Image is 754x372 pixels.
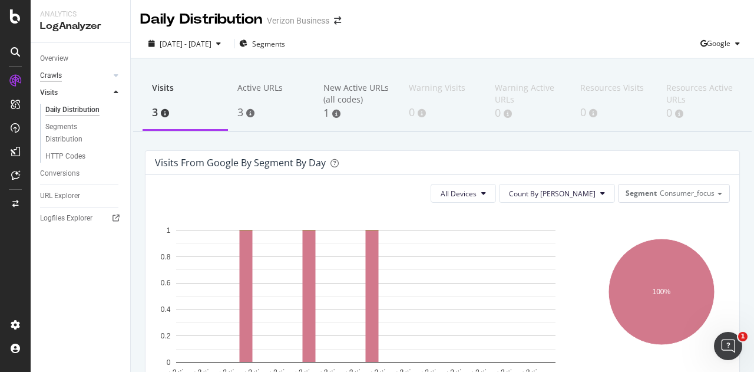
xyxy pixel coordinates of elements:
[161,305,171,314] text: 0.4
[45,121,111,146] div: Segments Distribution
[409,82,475,104] div: Warning Visits
[40,70,62,82] div: Crawls
[160,39,211,49] span: [DATE] - [DATE]
[40,52,68,65] div: Overview
[714,332,742,360] iframe: Intercom live chat
[431,184,496,203] button: All Devices
[580,105,647,120] div: 0
[40,167,80,180] div: Conversions
[161,332,171,340] text: 0.2
[700,34,745,53] button: Google
[707,38,730,48] span: Google
[45,121,122,146] a: Segments Distribution
[237,105,304,120] div: 3
[738,332,748,341] span: 1
[495,106,561,121] div: 0
[666,82,733,106] div: Resources Active URLs
[155,157,326,169] div: Visits from google by Segment by Day
[45,104,122,116] a: Daily Distribution
[140,38,229,50] button: [DATE] - [DATE]
[40,87,110,99] a: Visits
[40,9,121,19] div: Analytics
[409,105,475,120] div: 0
[252,39,285,49] span: Segments
[267,15,329,27] div: Verizon Business
[495,82,561,106] div: Warning Active URLs
[161,253,171,261] text: 0.8
[509,189,596,199] span: Count By Day
[239,34,285,53] button: Segments
[45,150,85,163] div: HTTP Codes
[580,82,647,104] div: Resources Visits
[40,167,122,180] a: Conversions
[152,105,219,120] div: 3
[161,279,171,288] text: 0.6
[441,189,477,199] span: All Devices
[666,106,733,121] div: 0
[40,190,80,202] div: URL Explorer
[40,19,121,33] div: LogAnalyzer
[237,82,304,104] div: Active URLs
[45,104,100,116] div: Daily Distribution
[40,87,58,99] div: Visits
[323,106,390,121] div: 1
[40,70,110,82] a: Crawls
[626,188,657,198] span: Segment
[323,82,390,106] div: New Active URLs (all codes)
[40,212,92,225] div: Logfiles Explorer
[334,17,341,25] div: arrow-right-arrow-left
[40,212,122,225] a: Logfiles Explorer
[152,82,219,104] div: Visits
[653,288,671,296] text: 100%
[660,188,715,198] span: Consumer_focus
[40,52,122,65] a: Overview
[167,358,171,367] text: 0
[40,190,122,202] a: URL Explorer
[140,9,262,29] div: Daily Distribution
[499,184,615,203] button: Count By [PERSON_NAME]
[45,150,122,163] a: HTTP Codes
[167,226,171,235] text: 1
